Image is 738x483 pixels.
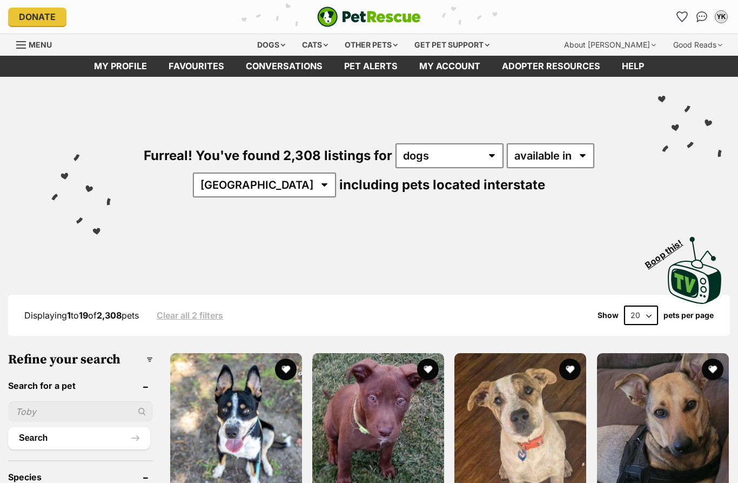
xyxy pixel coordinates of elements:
div: Other pets [337,34,405,56]
div: Dogs [250,34,293,56]
a: My profile [83,56,158,77]
header: Species [8,472,153,482]
a: PetRescue [317,6,421,27]
a: Boop this! [668,227,722,306]
div: Cats [294,34,336,56]
div: About [PERSON_NAME] [556,34,663,56]
a: Donate [8,8,66,26]
a: Help [611,56,655,77]
h3: Refine your search [8,352,153,367]
span: Boop this! [643,231,693,270]
a: Favourites [158,56,235,77]
ul: Account quick links [674,8,730,25]
strong: 2,308 [97,310,122,321]
a: conversations [235,56,333,77]
button: favourite [417,359,439,380]
a: Adopter resources [491,56,611,77]
img: PetRescue TV logo [668,237,722,304]
a: My account [408,56,491,77]
a: Clear all 2 filters [157,310,223,320]
header: Search for a pet [8,381,153,391]
label: pets per page [663,311,714,320]
img: chat-41dd97257d64d25036548639549fe6c8038ab92f7586957e7f3b1b290dea8141.svg [696,11,708,22]
button: My account [713,8,730,25]
span: Displaying to of pets [24,310,139,321]
div: Good Reads [666,34,730,56]
span: Furreal! You've found 2,308 listings for [144,148,392,163]
span: Show [598,311,619,320]
span: Menu [29,40,52,49]
button: Search [8,427,150,449]
div: Get pet support [407,34,497,56]
a: Conversations [693,8,710,25]
a: Favourites [674,8,691,25]
button: favourite [275,359,297,380]
strong: 19 [79,310,88,321]
button: favourite [702,359,723,380]
div: YK [716,11,727,22]
button: favourite [560,359,581,380]
strong: 1 [67,310,71,321]
img: logo-e224e6f780fb5917bec1dbf3a21bbac754714ae5b6737aabdf751b685950b380.svg [317,6,421,27]
span: including pets located interstate [339,177,545,193]
a: Menu [16,34,59,54]
a: Pet alerts [333,56,408,77]
input: Toby [8,401,153,422]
